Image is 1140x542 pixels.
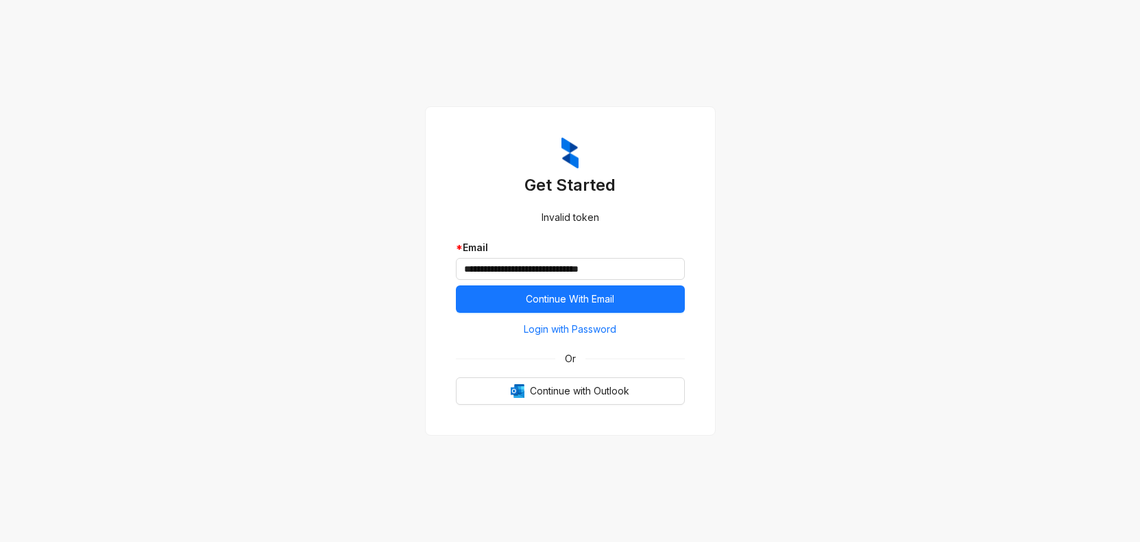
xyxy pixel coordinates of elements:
[456,174,685,196] h3: Get Started
[555,351,585,366] span: Or
[526,292,614,307] span: Continue With Email
[524,322,616,337] span: Login with Password
[561,137,579,169] img: ZumaIcon
[456,318,685,340] button: Login with Password
[456,285,685,313] button: Continue With Email
[456,210,685,225] div: Invalid token
[530,384,629,399] span: Continue with Outlook
[456,240,685,255] div: Email
[456,377,685,405] button: OutlookContinue with Outlook
[511,384,524,398] img: Outlook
